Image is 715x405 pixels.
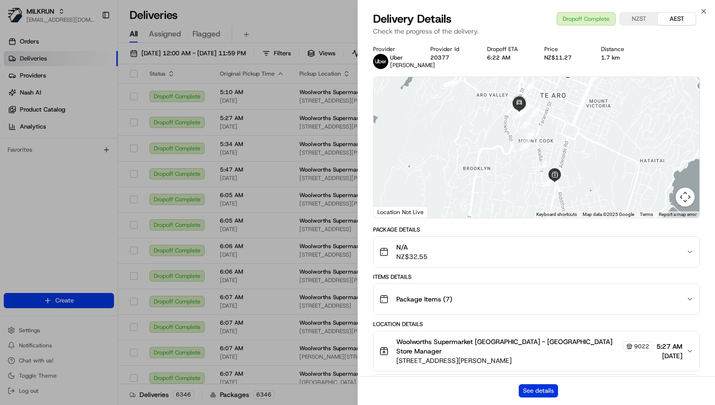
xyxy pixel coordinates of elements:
p: Check the progress of the delivery. [373,26,700,36]
a: Report a map error [659,212,697,217]
button: Package Items (7) [374,284,699,314]
span: [PERSON_NAME] [29,146,77,154]
div: 6 [524,80,535,91]
a: 💻API Documentation [76,182,156,199]
img: Nash [9,9,28,28]
div: 8 [520,103,530,114]
span: Map data ©2025 Google [583,212,634,217]
span: Knowledge Base [19,186,72,195]
div: Price [544,45,586,53]
div: 6:22 AM [487,54,529,61]
span: Pylon [94,209,114,216]
div: Distance [601,45,643,53]
img: uber-new-logo.jpeg [373,54,388,69]
span: [STREET_ADDRESS][PERSON_NAME] [396,356,653,365]
button: NZST [620,13,658,25]
div: 💻 [80,187,87,194]
div: 📗 [9,187,17,194]
span: Delivery Details [373,11,452,26]
div: 15 [514,108,524,118]
span: Woolworths Supermarket [GEOGRAPHIC_DATA] - [GEOGRAPHIC_DATA] Store Manager [396,337,621,356]
div: 11 [536,161,547,171]
a: Open this area in Google Maps (opens a new window) [376,206,407,218]
button: AEST [658,13,696,25]
div: Location Not Live [374,206,428,218]
div: Items Details [373,273,700,281]
button: Woolworths Supermarket [GEOGRAPHIC_DATA] - [GEOGRAPHIC_DATA] Store Manager9022[STREET_ADDRESS][PE... [374,331,699,371]
button: 20377 [430,54,449,61]
div: 13 [543,176,554,186]
div: NZ$11.27 [544,54,586,61]
img: Abhishek Arora [9,138,25,153]
div: Past conversations [9,123,61,130]
button: N/ANZ$32.55 [374,237,699,267]
span: API Documentation [89,186,152,195]
span: [DATE] [84,146,103,154]
div: Dropoff ETA [487,45,529,53]
span: Package Items ( 7 ) [396,294,452,304]
button: See all [147,121,172,132]
div: Location Details [373,320,700,328]
a: Terms [640,212,653,217]
span: NZ$32.55 [396,252,427,261]
div: Provider Id [430,45,472,53]
img: Google [376,206,407,218]
div: 1.7 km [601,54,643,61]
span: 5:27 AM [656,342,682,351]
img: 4281594248423_2fcf9dad9f2a874258b8_72.png [20,90,37,107]
span: [PERSON_NAME] [390,61,435,69]
input: Clear [25,61,156,71]
a: 📗Knowledge Base [6,182,76,199]
div: 14 [525,129,535,140]
span: Uber [390,54,403,61]
div: Provider [373,45,415,53]
span: N/A [396,242,427,252]
div: Package Details [373,226,700,233]
div: We're available if you need us! [43,100,130,107]
span: • [78,146,82,154]
div: Start new chat [43,90,155,100]
div: 7 [529,107,539,118]
button: Keyboard shortcuts [536,211,577,218]
img: 1736555255976-a54dd68f-1ca7-489b-9aae-adbdc363a1c4 [9,90,26,107]
span: [DATE] [656,351,682,361]
div: 10 [520,140,530,151]
button: Start new chat [161,93,172,104]
button: See details [519,384,558,397]
span: 9022 [634,343,649,350]
button: Map camera controls [676,188,695,207]
a: Powered byPylon [67,208,114,216]
div: 9 [520,118,531,129]
p: Welcome 👋 [9,38,172,53]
